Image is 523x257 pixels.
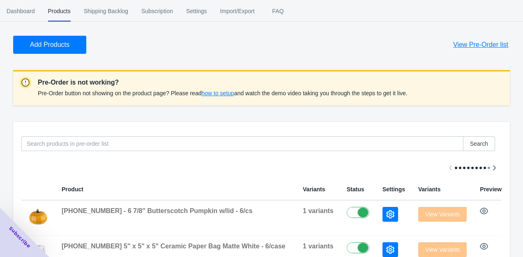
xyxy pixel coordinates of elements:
[268,0,288,22] span: FAQ
[463,136,495,151] button: Search
[62,186,83,193] span: Product
[418,186,440,193] span: Variants
[303,243,334,250] span: 1 variants
[21,136,463,151] input: Search products in pre-order list
[38,78,408,87] p: Pre-Order is not working?
[62,207,253,214] span: [PHONE_NUMBER] - 6 7/8" Butterscotch Pumpkin w/lid - 6/cs
[84,0,128,22] span: Shipping Backlog
[382,186,405,193] span: Settings
[347,186,364,193] span: Status
[7,0,35,22] span: Dashboard
[7,225,32,250] span: Subscribe
[470,140,488,147] span: Search
[62,243,286,250] span: [PHONE_NUMBER] 5" x 5" x 5" Ceramic Paper Bag Matte White - 6/case
[220,0,255,22] span: Import/Export
[487,161,502,175] button: Scroll table right one column
[453,41,508,49] span: View Pre-Order list
[48,0,71,22] span: Products
[201,90,234,96] span: how to setup
[480,186,502,193] span: Preview
[38,90,408,96] span: Pre-Order button not showing on the product page? Please read and watch the demo video taking you...
[141,0,173,22] span: Subscription
[303,207,334,214] span: 1 variants
[303,186,325,193] span: Variants
[28,207,48,227] img: 7406-06-3043_1.jpg
[186,0,207,22] span: Settings
[30,41,69,49] span: Add Products
[13,36,86,54] button: Add Products
[443,36,518,54] button: View Pre-Order list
